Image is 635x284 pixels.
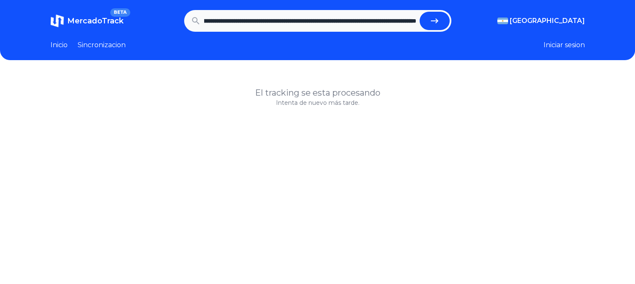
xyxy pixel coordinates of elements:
[78,40,126,50] a: Sincronizacion
[51,14,124,28] a: MercadoTrackBETA
[510,16,585,26] span: [GEOGRAPHIC_DATA]
[51,14,64,28] img: MercadoTrack
[67,16,124,25] span: MercadoTrack
[497,16,585,26] button: [GEOGRAPHIC_DATA]
[51,99,585,107] p: Intenta de nuevo más tarde.
[544,40,585,50] button: Iniciar sesion
[51,87,585,99] h1: El tracking se esta procesando
[51,40,68,50] a: Inicio
[110,8,130,17] span: BETA
[497,18,508,24] img: Argentina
